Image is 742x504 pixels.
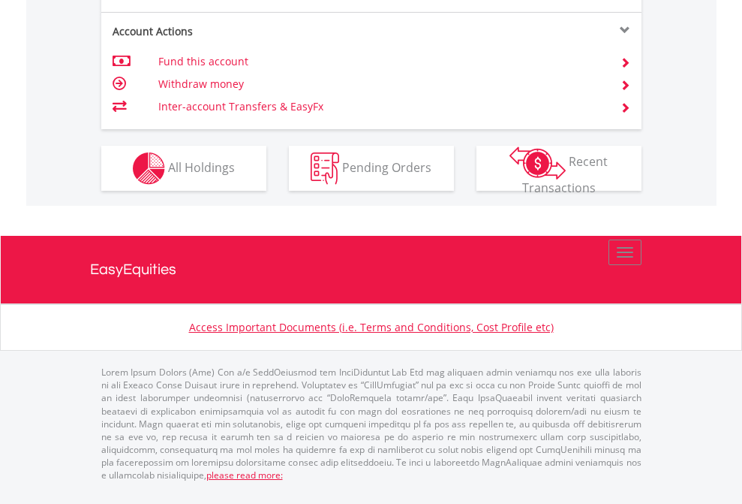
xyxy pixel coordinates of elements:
[168,158,235,175] span: All Holdings
[158,73,602,95] td: Withdraw money
[476,146,641,191] button: Recent Transactions
[158,95,602,118] td: Inter-account Transfers & EasyFx
[206,469,283,481] a: please read more:
[189,320,554,334] a: Access Important Documents (i.e. Terms and Conditions, Cost Profile etc)
[101,146,266,191] button: All Holdings
[101,24,371,39] div: Account Actions
[90,236,653,303] a: EasyEquities
[289,146,454,191] button: Pending Orders
[342,158,431,175] span: Pending Orders
[311,152,339,185] img: pending_instructions-wht.png
[158,50,602,73] td: Fund this account
[133,152,165,185] img: holdings-wht.png
[509,146,566,180] img: transactions-zar-wht.png
[101,366,641,481] p: Lorem Ipsum Dolors (Ame) Con a/e SeddOeiusmod tem InciDiduntut Lab Etd mag aliquaen admin veniamq...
